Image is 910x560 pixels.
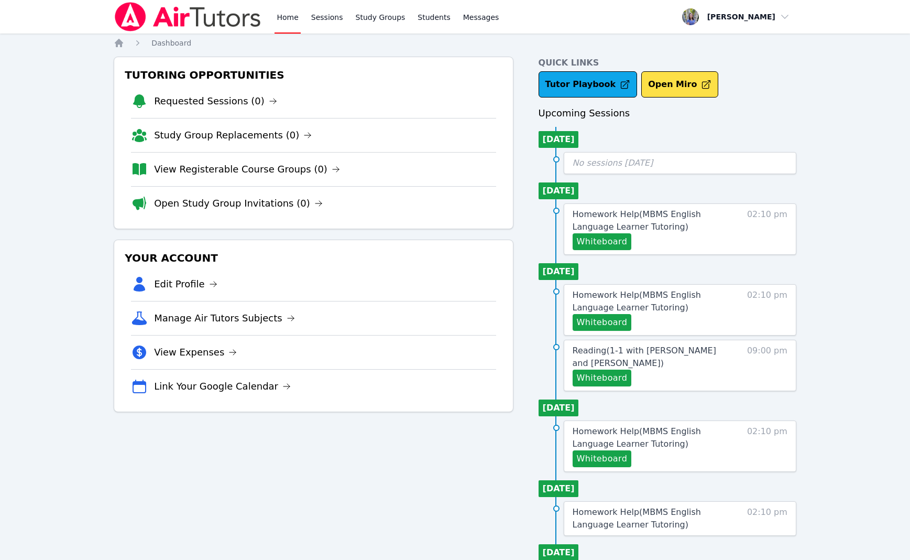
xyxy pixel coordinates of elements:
span: Homework Help ( MBMS English Language Learner Tutoring ) [573,507,701,530]
h3: Upcoming Sessions [539,106,796,121]
li: [DATE] [539,400,579,416]
li: [DATE] [539,263,579,280]
h3: Your Account [123,249,504,267]
a: Reading(1-1 with [PERSON_NAME] and [PERSON_NAME]) [573,344,734,370]
span: Homework Help ( MBMS English Language Learner Tutoring ) [573,290,701,313]
li: [DATE] [539,480,579,497]
span: 02:10 pm [747,208,787,250]
a: Dashboard [151,38,191,48]
a: Homework Help(MBMS English Language Learner Tutoring) [573,506,734,531]
span: 02:10 pm [747,425,787,467]
a: Requested Sessions (0) [154,94,277,109]
span: 02:10 pm [747,506,787,531]
a: Tutor Playbook [539,71,638,98]
a: Study Group Replacements (0) [154,128,312,143]
a: Homework Help(MBMS English Language Learner Tutoring) [573,289,734,314]
button: Open Miro [641,71,718,98]
a: View Registerable Course Groups (0) [154,162,340,177]
a: Manage Air Tutors Subjects [154,311,295,326]
span: Reading ( 1-1 with [PERSON_NAME] and [PERSON_NAME] ) [573,346,716,368]
button: Whiteboard [573,233,632,250]
span: 09:00 pm [747,344,787,386]
button: Whiteboard [573,450,632,467]
span: Messages [463,12,499,23]
li: [DATE] [539,131,579,148]
li: [DATE] [539,182,579,199]
a: Link Your Google Calendar [154,379,291,394]
a: Homework Help(MBMS English Language Learner Tutoring) [573,208,734,233]
h4: Quick Links [539,57,796,69]
span: Dashboard [151,39,191,47]
button: Whiteboard [573,370,632,386]
span: Homework Help ( MBMS English Language Learner Tutoring ) [573,209,701,232]
nav: Breadcrumb [114,38,796,48]
button: Whiteboard [573,314,632,331]
span: 02:10 pm [747,289,787,331]
span: Homework Help ( MBMS English Language Learner Tutoring ) [573,426,701,449]
img: Air Tutors [114,2,262,31]
a: Edit Profile [154,277,217,292]
span: No sessions [DATE] [573,158,653,168]
a: View Expenses [154,345,237,360]
a: Homework Help(MBMS English Language Learner Tutoring) [573,425,734,450]
a: Open Study Group Invitations (0) [154,196,323,211]
h3: Tutoring Opportunities [123,66,504,84]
